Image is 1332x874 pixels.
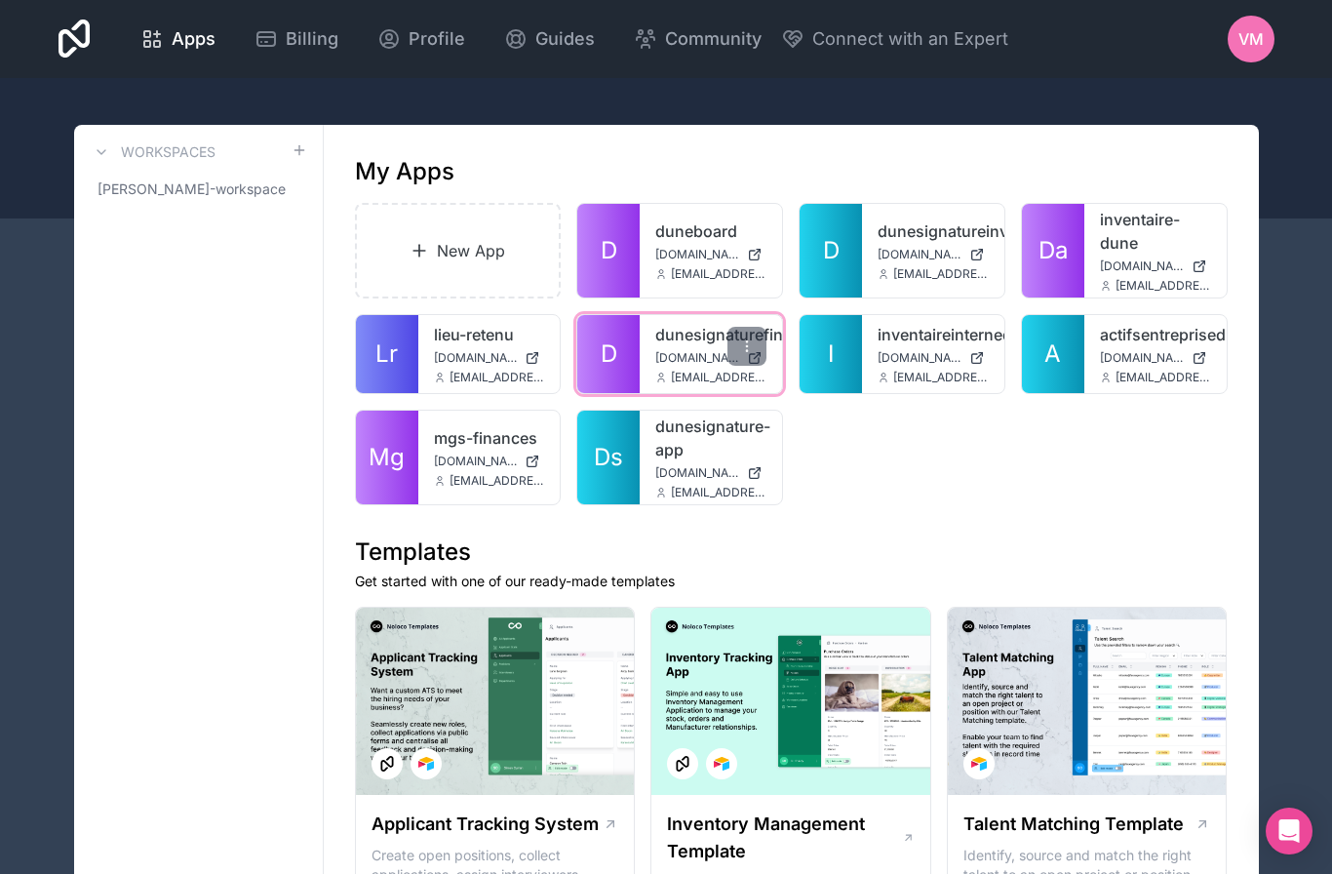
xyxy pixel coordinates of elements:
[601,235,617,266] span: D
[1038,235,1068,266] span: Da
[1100,208,1211,255] a: inventaire-dune
[823,235,840,266] span: D
[1022,315,1084,393] a: A
[577,204,640,298] a: D
[671,370,766,385] span: [EMAIL_ADDRESS][DOMAIN_NAME]
[828,338,834,370] span: I
[878,247,989,262] a: [DOMAIN_NAME]
[239,18,354,60] a: Billing
[878,350,989,366] a: [DOMAIN_NAME]
[489,18,610,60] a: Guides
[125,18,231,60] a: Apps
[434,426,545,450] a: mgs-finances
[577,411,640,504] a: Ds
[172,25,215,53] span: Apps
[90,172,307,207] a: [PERSON_NAME]-workspace
[655,247,766,262] a: [DOMAIN_NAME]
[781,25,1008,53] button: Connect with an Expert
[878,219,989,243] a: dunesignatureinventaire
[601,338,617,370] span: D
[655,350,739,366] span: [DOMAIN_NAME]
[434,454,518,469] span: [DOMAIN_NAME]
[893,370,989,385] span: [EMAIL_ADDRESS][DOMAIN_NAME]
[375,338,398,370] span: Lr
[355,203,562,298] a: New App
[665,25,762,53] span: Community
[618,18,777,60] a: Community
[450,473,545,489] span: [EMAIL_ADDRESS][DOMAIN_NAME]
[418,756,434,772] img: Airtable Logo
[1266,808,1312,854] div: Open Intercom Messenger
[714,756,729,772] img: Airtable Logo
[577,315,640,393] a: D
[355,572,1228,591] p: Get started with one of our ready-made templates
[878,350,961,366] span: [DOMAIN_NAME]
[1100,350,1184,366] span: [DOMAIN_NAME]
[1044,338,1061,370] span: A
[812,25,1008,53] span: Connect with an Expert
[800,204,862,298] a: D
[1238,27,1264,51] span: VM
[800,315,862,393] a: I
[409,25,465,53] span: Profile
[971,756,987,772] img: Airtable Logo
[1116,278,1211,294] span: [EMAIL_ADDRESS][DOMAIN_NAME]
[1022,204,1084,298] a: Da
[878,247,961,262] span: [DOMAIN_NAME]
[1116,370,1211,385] span: [EMAIL_ADDRESS][DOMAIN_NAME]
[450,370,545,385] span: [EMAIL_ADDRESS][DOMAIN_NAME]
[355,536,1228,568] h1: Templates
[655,247,739,262] span: [DOMAIN_NAME]
[121,142,215,162] h3: Workspaces
[655,350,766,366] a: [DOMAIN_NAME]
[878,323,989,346] a: inventaireinternedunesignature
[655,465,739,481] span: [DOMAIN_NAME]
[434,350,518,366] span: [DOMAIN_NAME]
[655,219,766,243] a: duneboard
[369,442,405,473] span: Mg
[434,323,545,346] a: lieu-retenu
[1100,258,1211,274] a: [DOMAIN_NAME]
[1100,350,1211,366] a: [DOMAIN_NAME]
[355,156,454,187] h1: My Apps
[90,140,215,164] a: Workspaces
[286,25,338,53] span: Billing
[594,442,623,473] span: Ds
[1100,323,1211,346] a: actifsentreprisedune
[655,415,766,461] a: dunesignature-app
[893,266,989,282] span: [EMAIL_ADDRESS][DOMAIN_NAME]
[655,323,766,346] a: dunesignaturefinance
[655,465,766,481] a: [DOMAIN_NAME]
[535,25,595,53] span: Guides
[362,18,481,60] a: Profile
[356,315,418,393] a: Lr
[98,179,286,199] span: [PERSON_NAME]-workspace
[671,485,766,500] span: [EMAIL_ADDRESS][DOMAIN_NAME]
[356,411,418,504] a: Mg
[667,811,901,865] h1: Inventory Management Template
[1100,258,1184,274] span: [DOMAIN_NAME]
[434,350,545,366] a: [DOMAIN_NAME]
[434,454,545,469] a: [DOMAIN_NAME]
[671,266,766,282] span: [EMAIL_ADDRESS][DOMAIN_NAME]
[963,811,1184,838] h1: Talent Matching Template
[372,811,599,838] h1: Applicant Tracking System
